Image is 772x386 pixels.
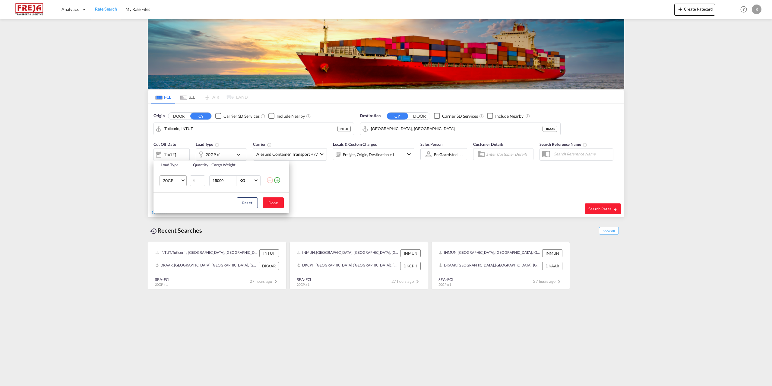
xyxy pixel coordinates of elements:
input: Enter Weight [212,176,236,186]
div: Cargo Weight [211,162,263,167]
button: Done [263,197,284,208]
md-select: Choose: 20GP [160,175,187,186]
span: 20GP [163,178,180,184]
th: Load Type [153,161,189,169]
md-icon: icon-plus-circle-outline [274,177,281,184]
md-icon: icon-minus-circle-outline [266,177,274,184]
input: Qty [190,175,205,186]
button: Reset [237,197,258,208]
th: Quantity [189,161,208,169]
div: KG [239,178,245,183]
